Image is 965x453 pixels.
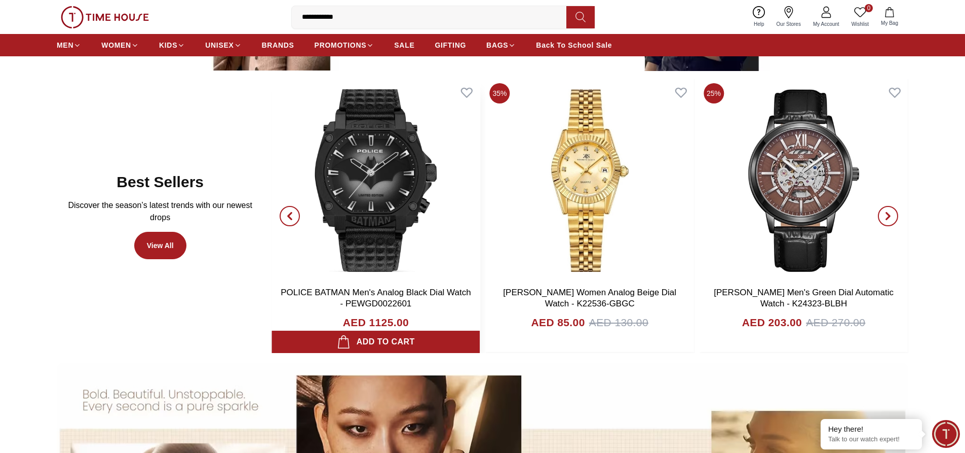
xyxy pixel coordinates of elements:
p: Talk to our watch expert! [828,435,914,444]
h4: AED 85.00 [531,315,585,331]
span: BAGS [486,40,508,50]
img: ... [61,6,149,28]
a: POLICE BATMAN Men's Analog Black Dial Watch - PEWGD0022601 [281,288,471,308]
span: WOMEN [101,40,131,50]
a: UNISEX [205,36,241,54]
img: Kenneth Scott Women Analog Beige Dial Watch - K22536-GBGC [486,79,694,282]
a: [PERSON_NAME] Women Analog Beige Dial Watch - K22536-GBGC [503,288,676,308]
a: 0Wishlist [845,4,875,30]
span: Our Stores [773,20,805,28]
a: Our Stores [770,4,807,30]
div: Chat Widget [932,420,960,448]
img: POLICE BATMAN Men's Analog Black Dial Watch - PEWGD0022601 [272,79,480,282]
button: My Bag [875,5,904,29]
span: MEN [57,40,73,50]
span: Wishlist [847,20,873,28]
span: 35% [490,83,510,103]
span: KIDS [159,40,177,50]
button: Add to cart [272,331,480,353]
p: Discover the season’s latest trends with our newest drops [65,199,255,224]
a: Help [748,4,770,30]
span: PROMOTIONS [315,40,367,50]
a: KIDS [159,36,185,54]
a: WOMEN [101,36,139,54]
a: Back To School Sale [536,36,612,54]
span: AED 130.00 [589,315,648,331]
a: PROMOTIONS [315,36,374,54]
a: MEN [57,36,81,54]
span: UNISEX [205,40,234,50]
span: BRANDS [262,40,294,50]
span: Help [750,20,768,28]
a: BAGS [486,36,516,54]
span: 25% [704,83,724,103]
img: Kenneth Scott Men's Green Dial Automatic Watch - K24323-BLBH [700,79,908,282]
a: BRANDS [262,36,294,54]
span: GIFTING [435,40,466,50]
h2: Best Sellers [117,173,204,191]
a: SALE [394,36,414,54]
a: GIFTING [435,36,466,54]
h4: AED 203.00 [742,315,802,331]
span: SALE [394,40,414,50]
a: View All [134,232,186,259]
span: My Bag [877,19,902,27]
span: My Account [809,20,843,28]
span: AED 270.00 [806,315,865,331]
a: [PERSON_NAME] Men's Green Dial Automatic Watch - K24323-BLBH [714,288,894,308]
span: Back To School Sale [536,40,612,50]
div: Add to cart [337,335,415,349]
h4: AED 1125.00 [343,315,409,331]
div: Hey there! [828,424,914,434]
span: 0 [865,4,873,12]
